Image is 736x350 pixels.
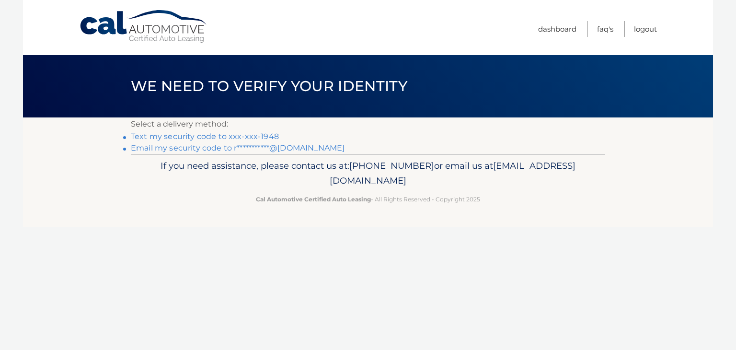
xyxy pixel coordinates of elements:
[634,21,657,37] a: Logout
[79,10,208,44] a: Cal Automotive
[349,160,434,171] span: [PHONE_NUMBER]
[137,194,599,204] p: - All Rights Reserved - Copyright 2025
[256,196,371,203] strong: Cal Automotive Certified Auto Leasing
[597,21,613,37] a: FAQ's
[538,21,576,37] a: Dashboard
[131,77,407,95] span: We need to verify your identity
[137,158,599,189] p: If you need assistance, please contact us at: or email us at
[131,117,605,131] p: Select a delivery method:
[131,132,279,141] a: Text my security code to xxx-xxx-1948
